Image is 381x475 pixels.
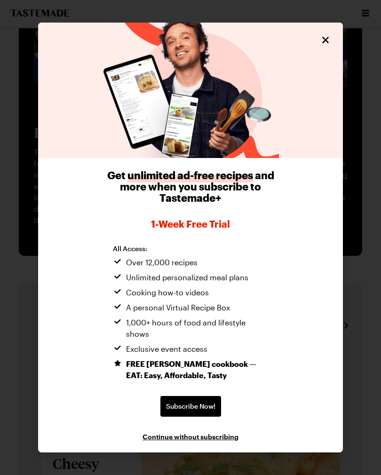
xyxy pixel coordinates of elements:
[126,302,230,313] span: A personal Virtual Recipe Box
[94,169,287,203] h1: Get and more when you subscribe to Tastemade+
[319,34,332,46] button: Close
[143,432,238,441] button: Continue without subscribing
[166,402,215,411] span: Subscribe Now!
[126,257,198,268] span: Over 12,000 recipes
[126,358,268,381] span: FREE [PERSON_NAME] cookbook — EAT: Easy, Affordable, Tasty
[94,218,287,230] span: 1-week Free Trial
[113,245,268,253] h2: All Access:
[160,396,221,417] a: Subscribe Now!
[127,169,253,181] span: unlimited ad-free recipes
[126,343,207,355] span: Exclusive event access
[126,317,268,340] span: 1,000+ hours of food and lifestyle shows
[103,23,279,158] img: Tastemade Plus preview image
[126,272,248,283] span: Unlimited personalized meal plans
[126,287,209,298] span: Cooking how-to videos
